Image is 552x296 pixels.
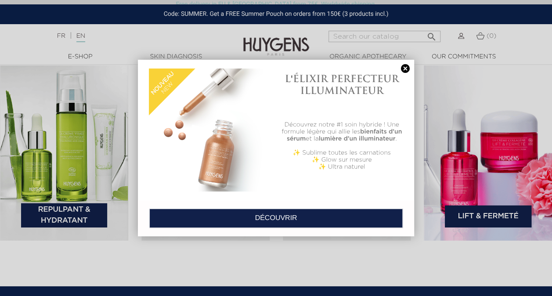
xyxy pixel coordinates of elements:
p: ✨ Ultra naturel [281,163,403,170]
b: bienfaits d'un sérum [287,129,402,142]
p: ✨ Glow sur mesure [281,156,403,163]
p: Découvrez notre #1 soin hybride ! Une formule légère qui allie les et la . [281,121,403,142]
h1: L'ÉLIXIR PERFECTEUR ILLUMINATEUR [281,73,403,96]
a: DÉCOUVRIR [149,209,403,228]
p: ✨ Sublime toutes les carnations [281,149,403,156]
b: lumière d'un illuminateur [319,136,396,142]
